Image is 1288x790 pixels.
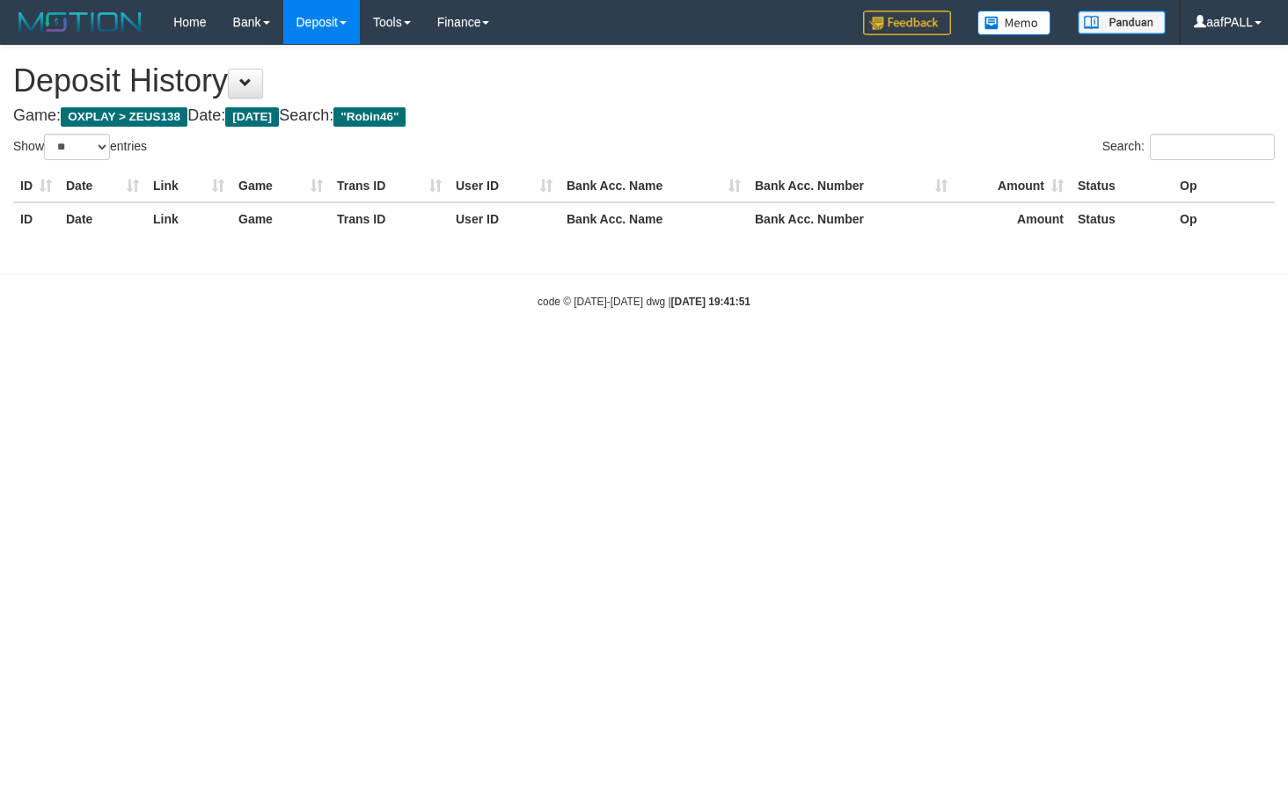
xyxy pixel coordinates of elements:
small: code © [DATE]-[DATE] dwg | [538,296,750,308]
img: panduan.png [1078,11,1166,34]
th: Op [1173,202,1275,235]
th: ID [13,202,59,235]
th: Trans ID [330,202,449,235]
h4: Game: Date: Search: [13,107,1275,125]
th: User ID [449,202,560,235]
span: [DATE] [225,107,279,127]
label: Show entries [13,134,147,160]
th: ID [13,170,59,202]
th: Link [146,202,231,235]
th: Op [1173,170,1275,202]
th: Game [231,170,330,202]
span: "Robin46" [333,107,406,127]
th: Trans ID [330,170,449,202]
th: Game [231,202,330,235]
img: Button%20Memo.svg [977,11,1051,35]
th: Bank Acc. Number [748,170,955,202]
th: Status [1071,170,1173,202]
th: Bank Acc. Name [560,170,748,202]
th: Status [1071,202,1173,235]
label: Search: [1102,134,1275,160]
th: Amount [955,202,1071,235]
img: Feedback.jpg [863,11,951,35]
select: Showentries [44,134,110,160]
th: Bank Acc. Number [748,202,955,235]
th: Link [146,170,231,202]
h1: Deposit History [13,63,1275,99]
span: OXPLAY > ZEUS138 [61,107,187,127]
strong: [DATE] 19:41:51 [671,296,750,308]
th: Date [59,202,146,235]
input: Search: [1150,134,1275,160]
th: User ID [449,170,560,202]
th: Date [59,170,146,202]
img: MOTION_logo.png [13,9,147,35]
th: Bank Acc. Name [560,202,748,235]
th: Amount [955,170,1071,202]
